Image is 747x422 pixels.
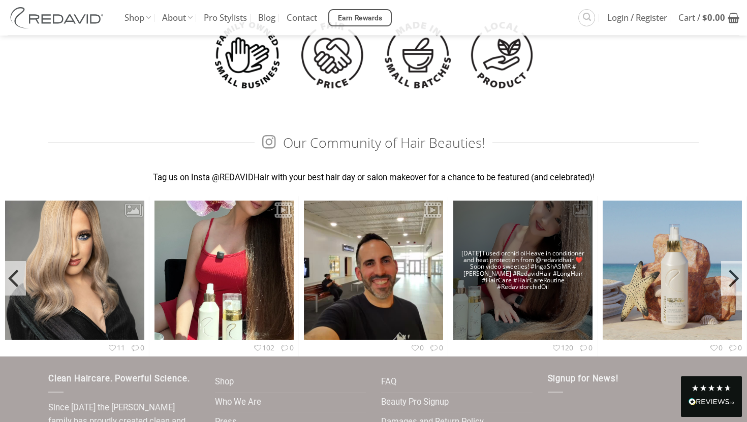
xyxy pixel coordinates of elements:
span: Clean Haircare. Powerful Science. [48,374,190,383]
span: Login / Register [607,5,667,30]
div: 4.8 Stars [691,384,732,392]
a: Beauty Pro Signup [381,393,449,412]
a: FAQ [381,372,396,392]
div: Read All Reviews [681,376,742,417]
span: 0 [279,343,294,352]
bdi: 0.00 [702,12,725,23]
span: Our Community of Hair Beauties! [262,134,484,152]
img: REDAVID Salon Products | United States [8,7,109,28]
span: 102 [253,343,275,352]
: 00 [598,196,747,356]
div: Read All Reviews [689,396,734,409]
span: Next [721,261,747,296]
span: 0 [429,343,443,352]
a: Search [578,9,595,26]
a: Shop [215,372,234,392]
span: 0 [130,343,144,352]
img: thumbnail_3718036646634775613.jpg [603,183,742,358]
span: Earn Rewards [338,13,383,24]
span: 120 [551,343,574,352]
span: 0 [709,343,723,352]
: 1020 [149,196,299,356]
a: 00 [299,196,448,356]
span: 0 [578,343,593,352]
: [DATE] I used orchid oil-leave in conditioner and heat protection from @redavidhair ❤️ Soon video... [448,196,598,356]
span: 0 [728,343,742,352]
img: thumbnail_3719519065871660446.jpg [304,147,443,394]
a: Who We Are [215,393,261,412]
img: thumbnail_3720240900724616772.jpg [5,183,144,358]
span: Cart / [678,5,725,30]
img: REVIEWS.io [689,398,734,405]
span: 11 [107,343,126,352]
a: Earn Rewards [328,9,392,26]
span: 0 [410,343,424,352]
span: Signup for News! [548,374,618,383]
img: thumbnail_3718067971190609043.jpg [453,177,593,363]
img: thumbnail_3720085419368492722.jpg [154,147,294,394]
span: $ [702,12,707,23]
